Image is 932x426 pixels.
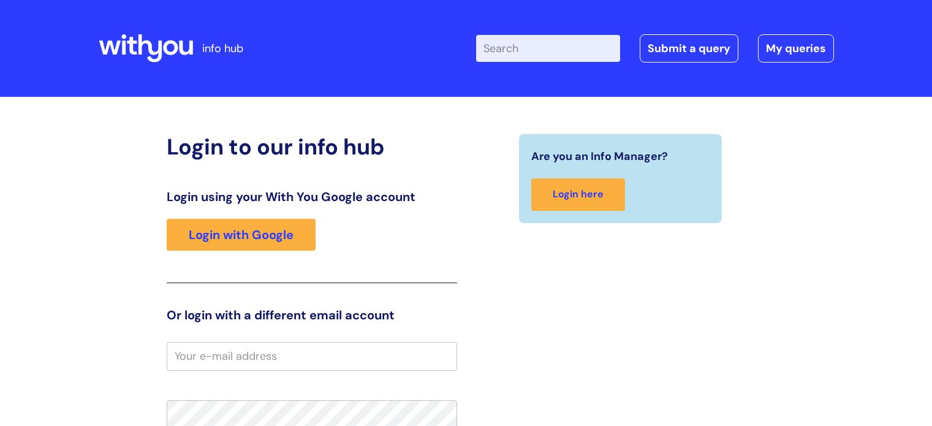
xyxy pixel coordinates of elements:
[476,35,620,62] input: Search
[167,189,457,204] h3: Login using your With You Google account
[167,308,457,322] h3: Or login with a different email account
[167,342,457,370] input: Your e-mail address
[758,34,834,63] a: My queries
[640,34,738,63] a: Submit a query
[202,39,243,58] p: info hub
[531,178,625,211] a: Login here
[167,219,316,251] a: Login with Google
[531,146,668,166] span: Are you an Info Manager?
[167,134,457,160] h2: Login to our info hub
